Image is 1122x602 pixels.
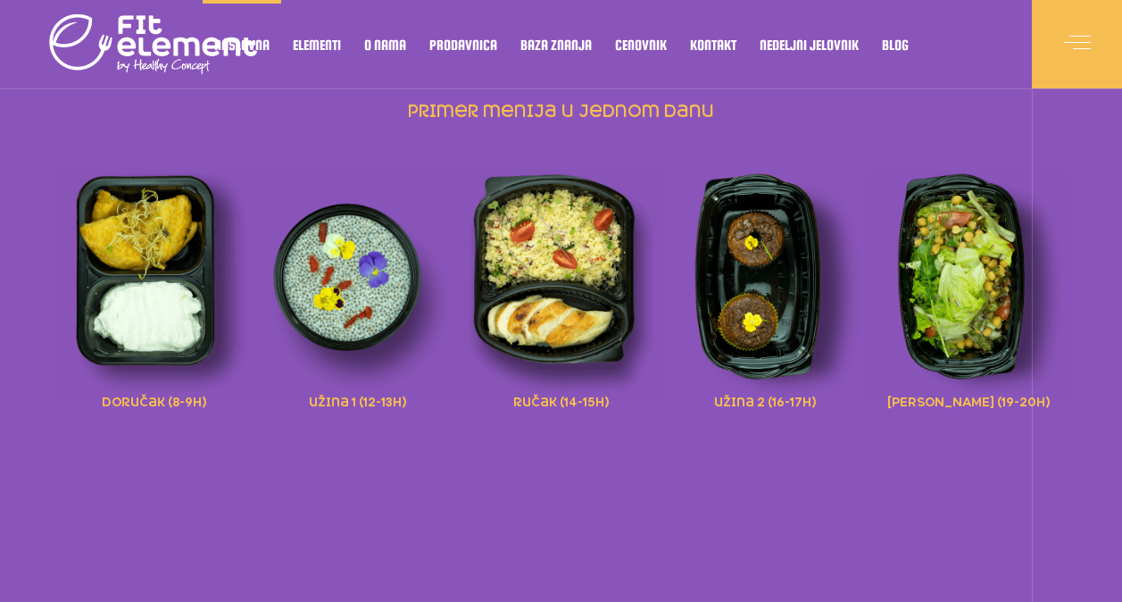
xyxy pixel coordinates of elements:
span: Cenovnik [615,40,667,49]
span: Kontakt [690,40,736,49]
span: užina 2 (16-17h) [714,390,816,410]
span: Blog [882,40,909,49]
span: Elementi [293,40,341,49]
span: Prodavnica [429,40,497,49]
span: ručak (14-15h) [513,390,609,410]
div: primer menija u jednom danu [53,145,1070,439]
span: O nama [364,40,406,49]
span: Nedeljni jelovnik [760,40,859,49]
span: Naslovna [214,40,270,49]
a: primer menija u jednom danu [405,103,717,121]
span: Baza znanja [520,40,592,49]
span: doručak (8-9h) [102,390,206,410]
span: užina 1 (12-13h) [309,390,406,410]
span: [PERSON_NAME] (19-20h) [887,390,1050,410]
img: logo light [49,9,259,80]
